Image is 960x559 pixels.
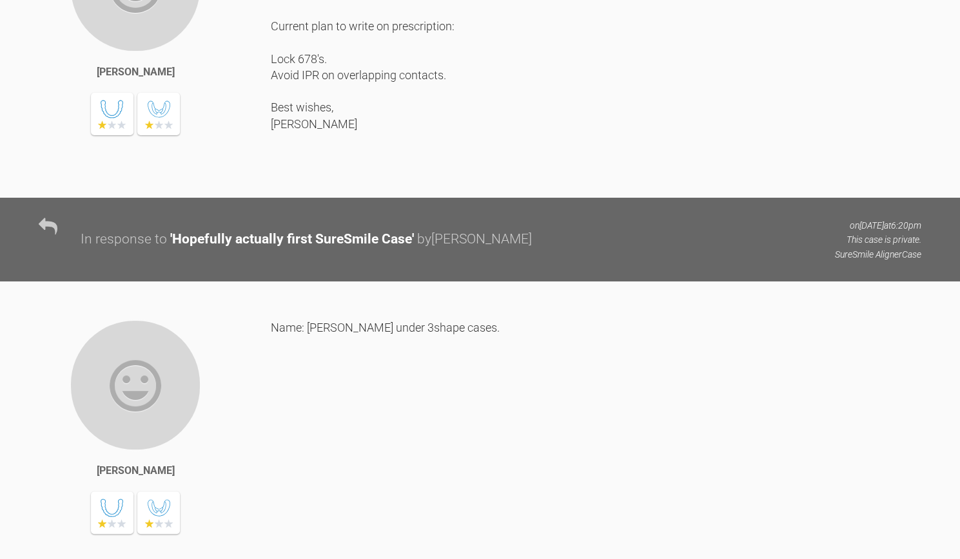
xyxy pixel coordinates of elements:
[81,229,167,251] div: In response to
[835,232,921,247] p: This case is private.
[170,229,414,251] div: ' Hopefully actually first SureSmile Case '
[835,218,921,232] p: on [DATE] at 6:20pm
[417,229,532,251] div: by [PERSON_NAME]
[97,462,175,479] div: [PERSON_NAME]
[835,247,921,261] p: SureSmile Aligner Case
[70,319,201,451] img: Akaash Uppal
[97,64,175,81] div: [PERSON_NAME]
